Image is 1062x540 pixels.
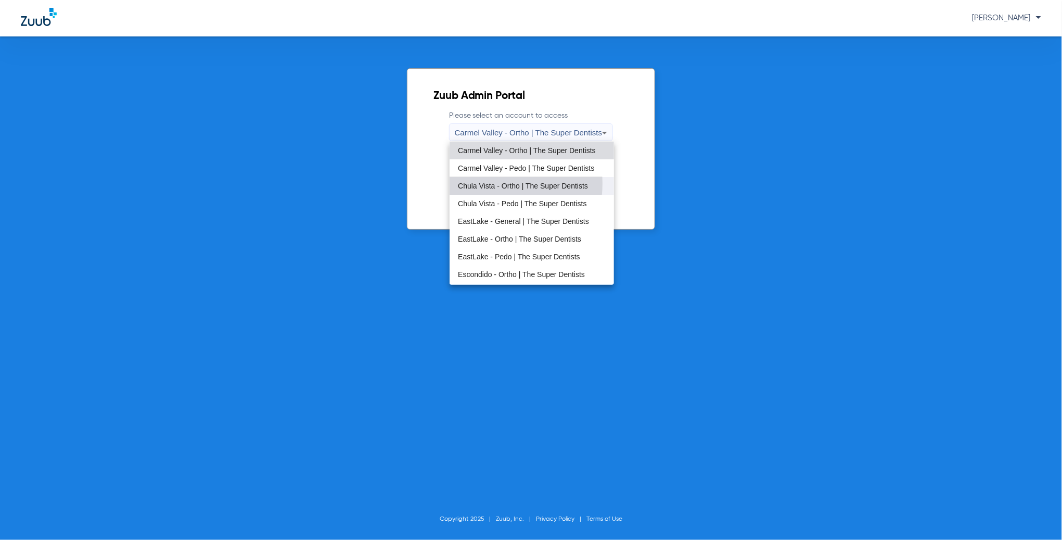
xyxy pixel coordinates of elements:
span: EastLake - General | The Super Dentists [458,218,589,225]
span: Chula Vista - Ortho | The Super Dentists [458,182,588,190]
span: EastLake - Pedo | The Super Dentists [458,253,580,260]
span: Carmel Valley - Ortho | The Super Dentists [458,147,596,154]
span: EastLake - Ortho | The Super Dentists [458,235,581,243]
span: Escondido - Ortho | The Super Dentists [458,271,585,278]
span: Chula Vista - Pedo | The Super Dentists [458,200,586,207]
span: Carmel Valley - Pedo | The Super Dentists [458,165,594,172]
